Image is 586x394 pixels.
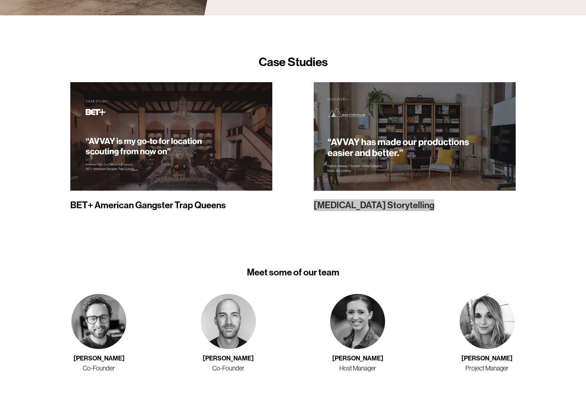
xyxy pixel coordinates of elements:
h4: [MEDICAL_DATA] Storytelling [314,199,516,211]
p: Project Manager [423,364,551,373]
p: Meet some of our team [35,266,551,280]
p: Co-Founder [35,364,163,373]
h2: Case Studies [239,55,347,70]
h2: [PERSON_NAME] [35,354,163,363]
h2: [PERSON_NAME] [423,354,551,363]
p: Co-Founder [165,364,292,373]
p: Host Manager [294,364,421,373]
h2: [PERSON_NAME] [294,354,421,363]
h2: [PERSON_NAME] [165,354,292,363]
h4: BET+ American Gangster Trap Queens [70,199,291,211]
